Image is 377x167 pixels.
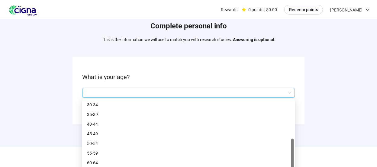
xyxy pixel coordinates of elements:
[102,36,275,43] p: This is the information we will use to match you with research studies.
[330,0,362,20] span: [PERSON_NAME]
[87,140,290,147] p: 50-54
[87,130,290,137] p: 45-49
[284,5,323,14] button: Redeem points
[87,159,290,166] p: 60-64
[242,8,246,12] span: star
[82,72,295,82] p: What is your age?
[366,8,370,12] span: down
[87,111,290,118] p: 35-39
[87,150,290,156] p: 55-59
[87,121,290,127] p: 40-44
[87,101,290,108] p: 30-34
[102,21,275,32] h1: Complete personal info
[233,37,275,42] strong: Answering is optional.
[289,6,318,13] span: Redeem points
